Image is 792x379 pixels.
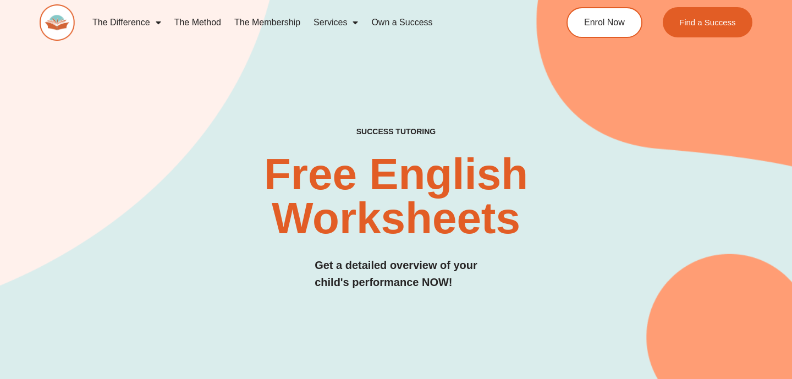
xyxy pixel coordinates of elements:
[86,10,526,35] nav: Menu
[365,10,439,35] a: Own a Success
[168,10,228,35] a: The Method
[584,18,625,27] span: Enrol Now
[663,7,752,37] a: Find a Success
[290,127,502,136] h4: SUCCESS TUTORING​
[566,7,642,38] a: Enrol Now
[679,18,736,26] span: Find a Success
[161,152,631,240] h2: Free English Worksheets​
[315,257,477,291] h3: Get a detailed overview of your child's performance NOW!
[307,10,365,35] a: Services
[228,10,307,35] a: The Membership
[86,10,168,35] a: The Difference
